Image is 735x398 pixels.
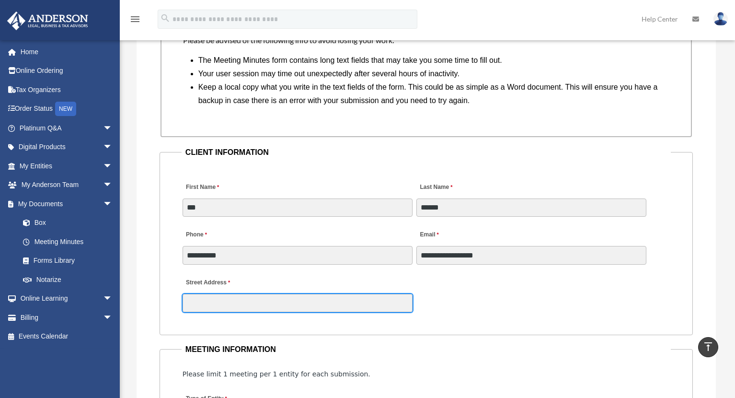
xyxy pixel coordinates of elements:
a: vertical_align_top [698,337,718,357]
legend: MEETING INFORMATION [182,343,671,356]
span: Please limit 1 meeting per 1 entity for each submission. [183,370,370,378]
a: Billingarrow_drop_down [7,308,127,327]
a: Digital Productsarrow_drop_down [7,138,127,157]
a: Forms Library [13,251,127,270]
li: Keep a local copy what you write in the text fields of the form. This could be as simple as a Wor... [198,81,662,107]
a: menu [129,17,141,25]
a: Home [7,42,127,61]
a: Meeting Minutes [13,232,122,251]
li: The Meeting Minutes form contains long text fields that may take you some time to fill out. [198,54,662,67]
a: Online Learningarrow_drop_down [7,289,127,308]
label: Street Address [183,277,274,290]
span: arrow_drop_down [103,118,122,138]
span: arrow_drop_down [103,194,122,214]
label: Email [416,229,441,242]
li: Your user session may time out unexpectedly after several hours of inactivity. [198,67,662,81]
i: menu [129,13,141,25]
i: vertical_align_top [702,341,714,352]
span: arrow_drop_down [103,308,122,328]
span: arrow_drop_down [103,176,122,195]
a: Order StatusNEW [7,99,127,119]
a: My Documentsarrow_drop_down [7,194,127,213]
img: User Pic [713,12,728,26]
label: Last Name [416,181,455,194]
a: My Entitiesarrow_drop_down [7,156,127,176]
legend: CLIENT INFORMATION [182,146,671,159]
a: Online Ordering [7,61,127,81]
i: search [160,13,171,23]
span: arrow_drop_down [103,156,122,176]
span: arrow_drop_down [103,138,122,157]
span: arrow_drop_down [103,289,122,309]
h4: Please be advised of the following info to avoid losing your work: [183,35,670,46]
a: Platinum Q&Aarrow_drop_down [7,118,127,138]
a: Box [13,213,127,233]
label: First Name [183,181,221,194]
a: Events Calendar [7,327,127,346]
a: Notarize [13,270,127,289]
div: NEW [55,102,76,116]
img: Anderson Advisors Platinum Portal [4,12,91,30]
a: Tax Organizers [7,80,127,99]
label: Phone [183,229,209,242]
a: My Anderson Teamarrow_drop_down [7,176,127,195]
